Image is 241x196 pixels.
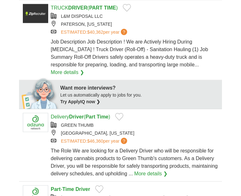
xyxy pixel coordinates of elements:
[121,138,127,144] span: ?
[51,13,218,20] div: L&M DISPOSAL LLC
[62,186,74,192] strong: Time
[51,186,61,192] strong: Part
[89,5,102,10] strong: PART
[95,186,103,193] button: Add to favorite jobs
[51,186,90,192] a: Part-Time Driver
[87,139,103,144] span: $46,360
[85,114,95,119] strong: Part
[87,30,103,35] span: $40,362
[51,122,218,129] div: GREEN THUMB
[104,5,116,10] strong: TIME
[51,5,118,10] a: TRUCKDRIVER(PART TIME)
[22,77,60,109] img: apply-iq-scientist.png
[51,69,84,76] a: More details ❯
[23,4,48,23] img: Company logo
[69,114,84,119] strong: Driver
[68,5,87,10] strong: DRIVER
[51,148,218,176] span: The Role We are looking for a Delivery Driver who will be responsible for delivering cannabis pro...
[23,113,48,132] img: Company logo
[60,99,100,104] a: Try ApplyIQ now ❯
[115,113,123,121] button: Add to favorite jobs
[51,114,110,119] a: DeliveryDriver(Part Time)
[60,92,218,105] div: Let us automatically apply to jobs for you.
[75,186,90,192] strong: Driver
[61,29,128,36] a: ESTIMATED:$40,362per year?
[51,39,208,67] span: Job Description Job Description ! We are Actively Hiring During [MEDICAL_DATA] ! Truck Driver (Ro...
[61,138,128,145] a: ESTIMATED:$46,360per year?
[134,170,167,178] a: More details ❯
[51,21,218,28] div: PATERSON, [US_STATE]
[97,114,108,119] strong: Time
[60,84,218,92] div: Want more interviews?
[121,29,127,35] span: ?
[123,4,131,12] button: Add to favorite jobs
[51,130,218,137] div: [GEOGRAPHIC_DATA], [US_STATE]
